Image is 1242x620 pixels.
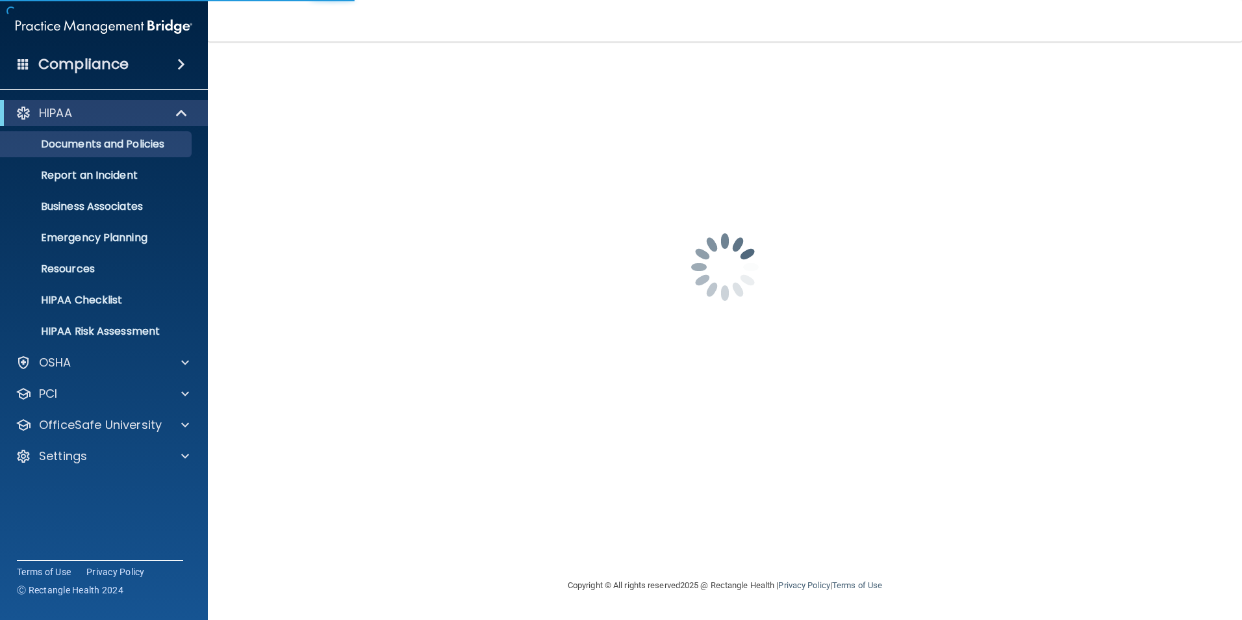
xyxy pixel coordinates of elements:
[16,355,189,370] a: OSHA
[39,448,87,464] p: Settings
[38,55,129,73] h4: Compliance
[16,105,188,121] a: HIPAA
[39,386,57,402] p: PCI
[16,417,189,433] a: OfficeSafe University
[660,202,790,332] img: spinner.e123f6fc.gif
[16,14,192,40] img: PMB logo
[39,105,72,121] p: HIPAA
[39,417,162,433] p: OfficeSafe University
[17,565,71,578] a: Terms of Use
[16,386,189,402] a: PCI
[8,138,186,151] p: Documents and Policies
[8,231,186,244] p: Emergency Planning
[17,584,123,597] span: Ⓒ Rectangle Health 2024
[488,565,962,606] div: Copyright © All rights reserved 2025 @ Rectangle Health | |
[86,565,145,578] a: Privacy Policy
[8,169,186,182] p: Report an Incident
[8,294,186,307] p: HIPAA Checklist
[778,580,830,590] a: Privacy Policy
[39,355,71,370] p: OSHA
[8,325,186,338] p: HIPAA Risk Assessment
[832,580,882,590] a: Terms of Use
[8,263,186,276] p: Resources
[8,200,186,213] p: Business Associates
[16,448,189,464] a: Settings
